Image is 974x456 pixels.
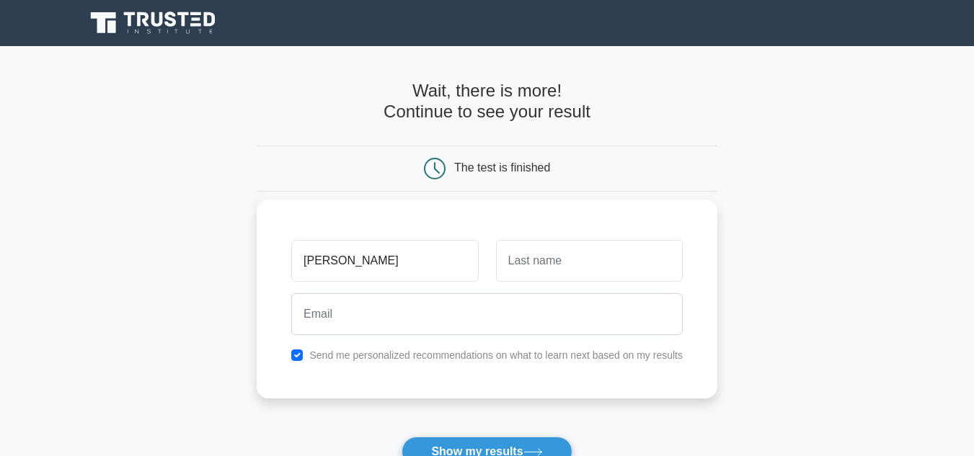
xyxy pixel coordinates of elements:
label: Send me personalized recommendations on what to learn next based on my results [309,349,683,361]
input: Email [291,293,683,335]
input: First name [291,240,478,282]
input: Last name [496,240,683,282]
div: The test is finished [454,161,550,174]
h4: Wait, there is more! Continue to see your result [257,81,717,122]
